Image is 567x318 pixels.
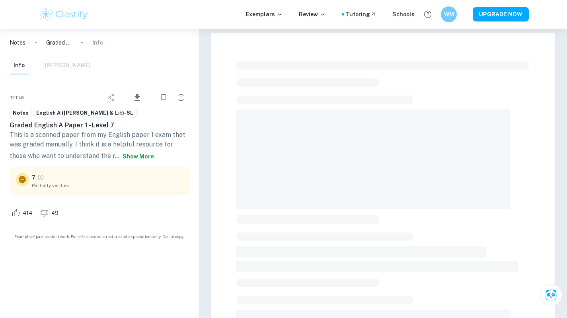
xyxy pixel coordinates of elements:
[33,109,136,117] span: English A ([PERSON_NAME] & Lit)-SL
[47,209,63,217] span: 49
[121,87,154,108] div: Download
[10,207,37,219] div: Like
[37,174,44,181] a: Grade partially verified
[18,209,37,217] span: 414
[299,10,326,19] p: Review
[32,182,183,189] span: Partially verified
[10,108,31,118] a: Notes
[10,38,25,47] a: Notes
[441,6,457,22] button: WM
[92,38,103,47] p: Info
[473,7,529,21] button: UPGRADE NOW
[46,38,72,47] p: Graded English A Paper 1 - Level 7
[10,130,189,164] p: This is a scanned paper from my English paper 1 exam that was graded manually. I think it is a he...
[10,109,31,117] span: Notes
[103,90,119,105] div: Share
[246,10,283,19] p: Exemplars
[33,108,136,118] a: English A ([PERSON_NAME] & Lit)-SL
[540,284,562,306] button: Ask Clai
[39,6,89,22] img: Clastify logo
[10,121,189,130] h6: Graded English A Paper 1 - Level 7
[32,173,35,182] p: 7
[10,94,24,101] span: Title
[346,10,376,19] a: Tutoring
[421,8,435,21] button: Help and Feedback
[444,10,453,19] h6: WM
[392,10,415,19] a: Schools
[156,90,171,105] div: Bookmark
[10,57,29,74] button: Info
[38,207,63,219] div: Dislike
[119,149,157,164] button: Show more
[173,90,189,105] div: Report issue
[10,234,189,240] span: Example of past student work. For reference on structure and expectations only. Do not copy.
